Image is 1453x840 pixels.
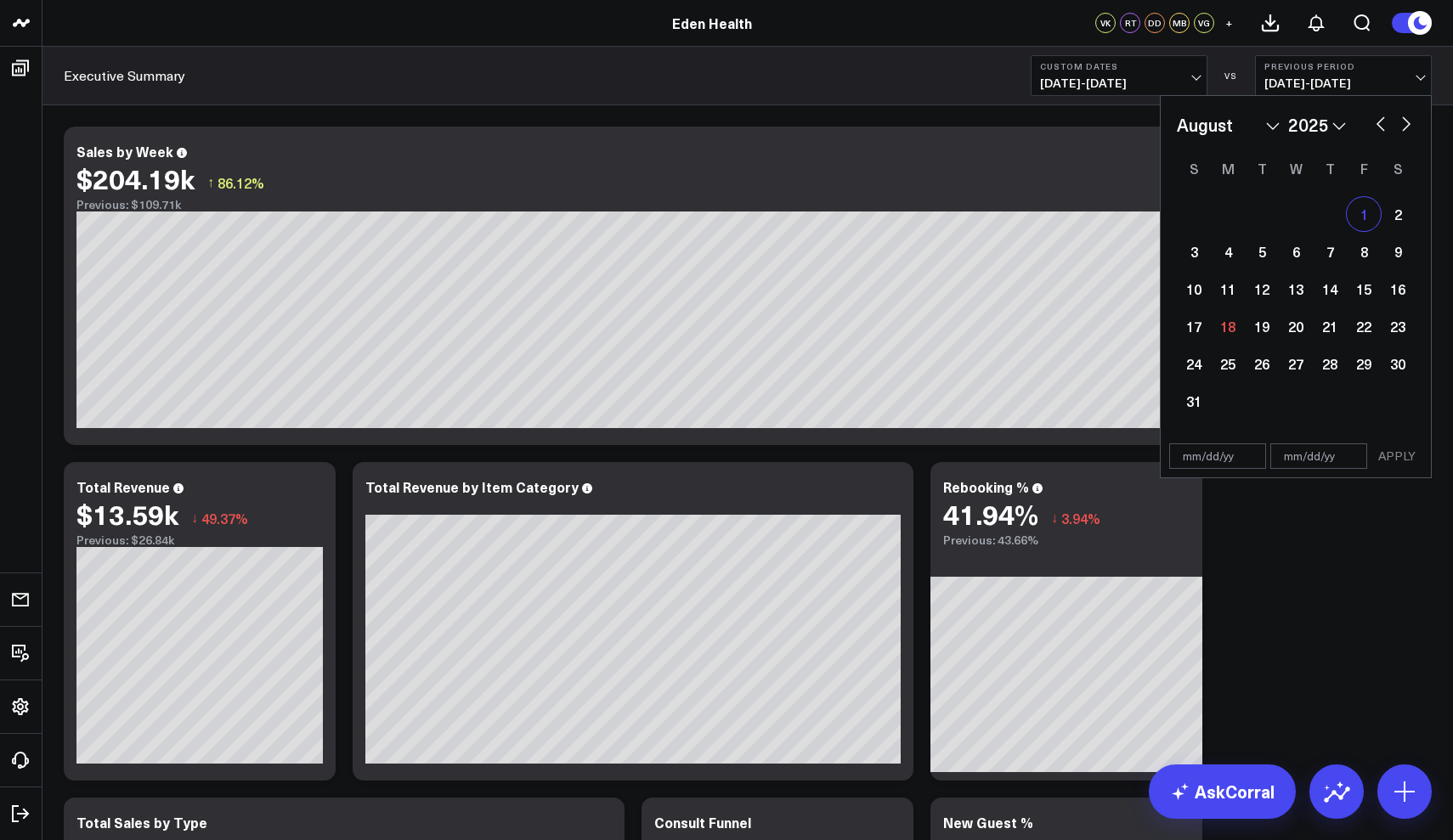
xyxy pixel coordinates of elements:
[1095,13,1116,33] div: VK
[1218,13,1239,33] button: +
[76,198,1190,211] div: Previous: $109.71k
[76,477,170,496] div: Total Revenue
[1194,13,1214,33] div: VG
[943,813,1033,832] div: New Guest %
[218,173,264,192] span: 86.12%
[1211,155,1245,182] div: Monday
[1120,13,1140,33] div: RT
[365,477,579,496] div: Total Revenue by Item Category
[1264,61,1422,71] b: Previous Period
[1381,155,1415,182] div: Saturday
[1061,509,1100,527] span: 3.94%
[1347,155,1381,182] div: Friday
[1245,155,1279,182] div: Tuesday
[1149,764,1296,819] a: AskCorral
[1255,55,1432,96] button: Previous Period[DATE]-[DATE]
[207,172,214,194] span: ↑
[943,499,1038,529] div: 41.94%
[76,533,323,547] div: Previous: $26.84k
[76,163,195,194] div: $204.19k
[1040,76,1198,90] span: [DATE] - [DATE]
[1169,13,1190,33] div: MB
[1177,155,1211,182] div: Sunday
[943,533,1190,547] div: Previous: 43.66%
[1216,70,1247,81] div: VS
[1169,443,1266,469] input: mm/dd/yy
[1313,155,1347,182] div: Thursday
[64,66,185,85] a: Executive Summary
[76,142,173,161] div: Sales by Week
[654,813,751,832] div: Consult Funnel
[1264,76,1422,90] span: [DATE] - [DATE]
[1031,55,1207,96] button: Custom Dates[DATE]-[DATE]
[943,477,1029,496] div: Rebooking %
[1270,443,1367,469] input: mm/dd/yy
[76,813,207,832] div: Total Sales by Type
[1040,61,1198,71] b: Custom Dates
[76,499,178,529] div: $13.59k
[1371,443,1422,469] button: APPLY
[1279,155,1313,182] div: Wednesday
[1225,17,1233,29] span: +
[201,509,248,527] span: 49.37%
[1051,507,1058,529] span: ↓
[191,507,198,529] span: ↓
[1145,13,1165,33] div: DD
[672,14,752,32] a: Eden Health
